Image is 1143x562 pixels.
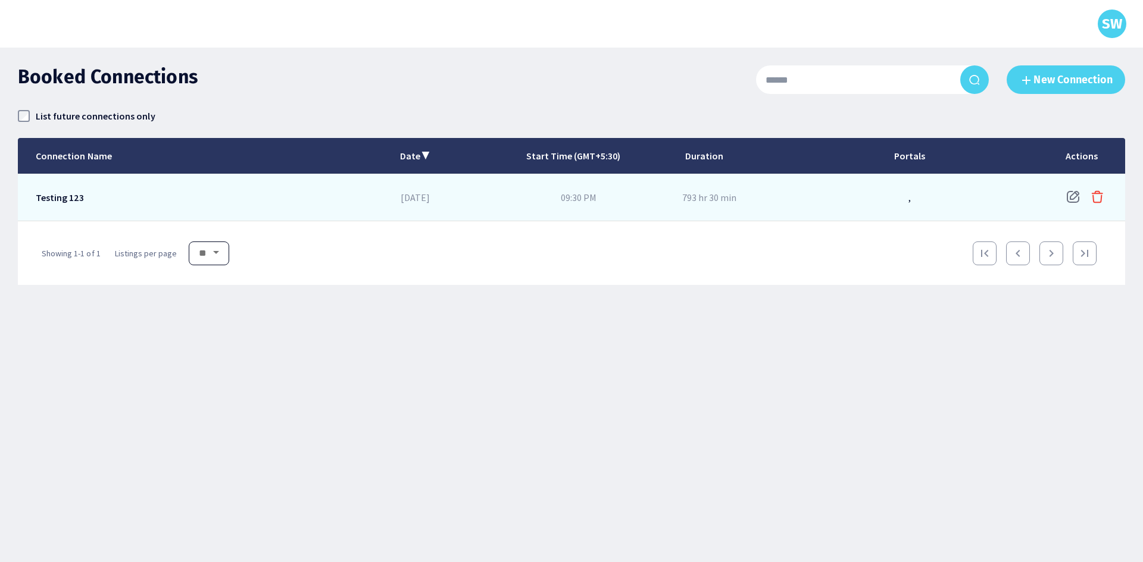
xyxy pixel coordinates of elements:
[189,241,229,265] select: Listings per page
[36,150,111,162] div: Connection Name
[908,191,911,203] div: ,
[420,149,431,163] span: ▲
[401,191,429,203] div: [DATE]
[682,191,736,203] div: 793 hr 30 min
[1007,65,1125,94] button: New Connection
[526,150,621,162] div: Start Time (GMT+5:30)
[685,150,723,162] div: Duration
[400,150,420,162] div: Date
[1066,190,1080,205] div: Edit
[18,65,198,89] h1: Booked Connections
[1090,190,1104,205] div: Delete
[42,247,100,259] span: 1-1 of 1
[1102,15,1122,33] h3: SW
[894,150,925,162] div: Portals
[561,191,597,203] div: 09:30 PM
[115,247,177,259] span: Listings per page
[1066,150,1098,162] div: Actions
[1006,241,1030,265] button: Previous Page
[1073,241,1097,265] button: Last Page
[36,108,155,124] label: List future connections only
[1039,241,1063,265] button: Next Page
[973,241,997,265] button: First Page
[36,191,83,203] div: Testing 123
